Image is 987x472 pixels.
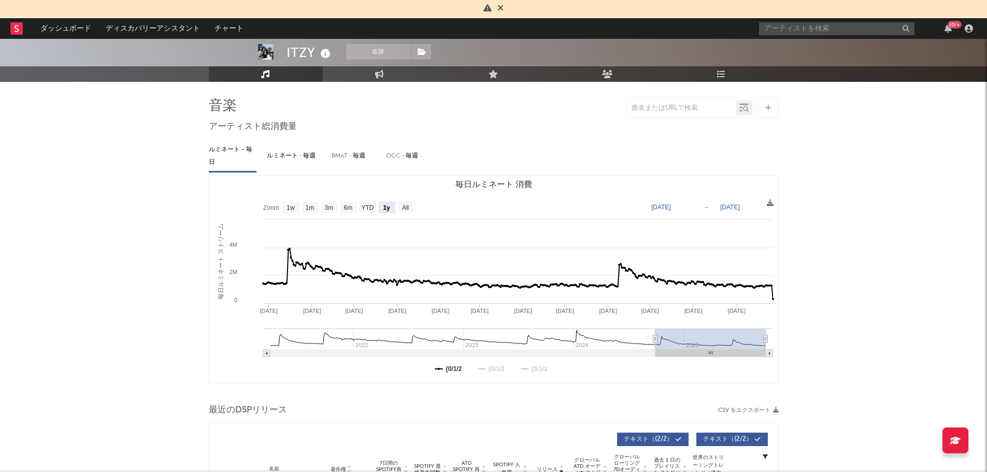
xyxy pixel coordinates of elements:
[531,365,548,373] text: {0/1/2
[287,44,333,61] div: ITZY
[263,204,279,211] text: Zoom
[207,18,251,39] a: チャート
[641,308,659,314] text: [DATE]
[402,204,408,211] text: All
[599,308,617,314] text: [DATE]
[388,308,406,314] text: [DATE]
[346,44,411,60] button: 追跡
[344,204,352,211] text: 6m
[684,308,703,314] text: [DATE]
[555,308,574,314] text: [DATE]
[703,436,752,442] span: テキスト （{2/2）
[446,365,462,373] text: {0/1/2
[470,308,489,314] text: [DATE]
[303,308,321,314] text: [DATE]
[217,223,224,299] text: 毎日ルミネート ストリーム
[229,269,237,275] text: 2M
[383,204,390,211] text: 1y
[624,436,673,442] span: テキスト （{2/2）
[209,404,287,417] span: 最近のDSPリリース
[617,433,689,446] button: テキスト（{2/2）
[432,308,450,314] text: [DATE]
[696,433,768,446] button: テキスト（{2/2）
[759,22,914,35] input: アーティストを検索
[98,18,207,39] a: ディスカバリーアシスタント
[332,147,376,165] div: BMAT - 毎週
[386,147,427,165] div: OCC - 毎週
[720,204,740,211] text: [DATE]
[626,104,736,112] input: 曲名またはURLで検索
[948,21,962,28] div: {0/+
[703,204,709,211] text: →
[488,365,505,373] text: {0/1/2
[229,241,237,248] text: 4M
[718,407,779,413] button: CSV をエクスポート
[361,204,374,211] text: YTD
[287,204,295,211] text: 1w
[945,24,952,33] button: {0/+
[497,5,504,13] span: 却下する
[33,18,98,39] a: ダッシュボード
[234,297,237,303] text: 0
[324,204,333,211] text: 3m
[305,204,314,211] text: 1m
[267,147,321,165] div: ルミネート - 毎週
[651,204,671,211] text: [DATE]
[514,308,532,314] text: [DATE]
[455,180,532,189] text: 毎日ルミネート 消費
[209,121,297,133] span: アーティスト総消費量
[209,176,778,383] svg: 毎日ルミネート 消費
[260,308,278,314] text: [DATE]
[727,308,746,314] text: [DATE]
[345,308,363,314] text: [DATE]
[209,141,256,171] div: ルミネート - 毎日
